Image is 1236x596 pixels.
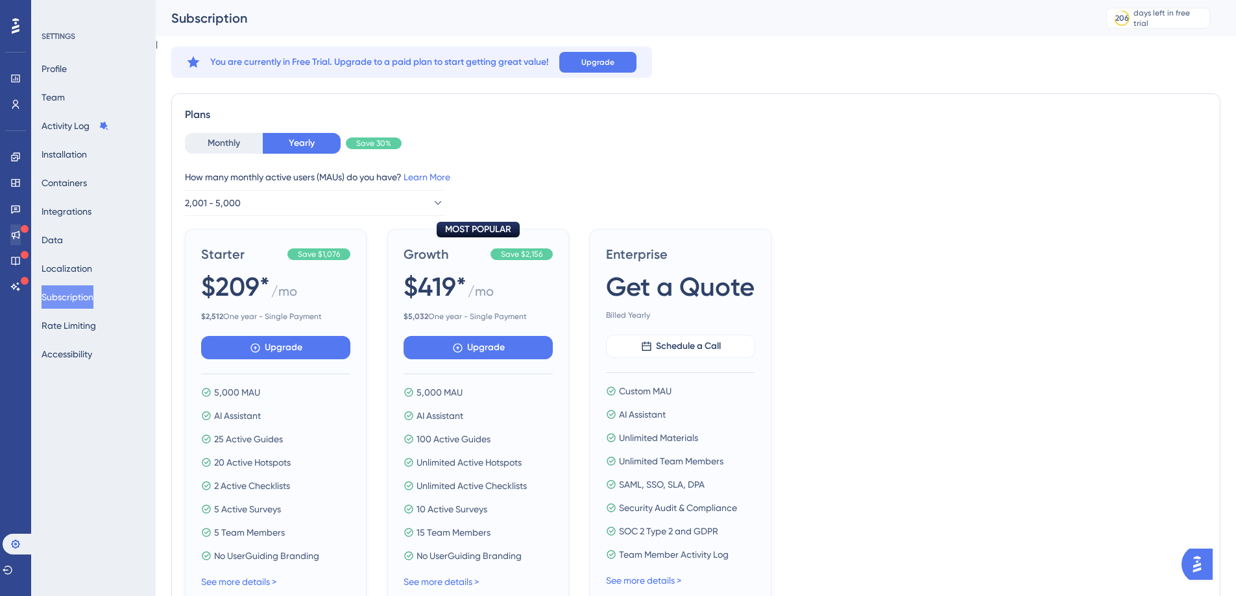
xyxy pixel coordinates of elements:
span: Schedule a Call [656,339,721,354]
span: Save 30% [356,138,391,149]
span: No UserGuiding Branding [417,548,522,564]
button: Monthly [185,133,263,154]
span: AI Assistant [214,408,261,423]
button: Upgrade [559,52,636,73]
button: Rate Limiting [42,314,96,337]
div: Subscription [171,9,1074,27]
span: $209* [201,268,270,305]
b: $ 2,512 [201,312,223,321]
span: / mo [271,282,297,306]
span: Save $2,156 [501,249,542,259]
button: Integrations [42,200,91,223]
span: Save $1,076 [298,249,340,259]
span: Unlimited Team Members [619,453,723,469]
div: SETTINGS [42,31,147,42]
span: You are currently in Free Trial. Upgrade to a paid plan to start getting great value! [210,54,549,70]
span: 15 Team Members [417,525,491,540]
button: Localization [42,257,92,280]
div: days left in free trial [1133,8,1206,29]
span: One year - Single Payment [404,311,553,322]
span: Unlimited Active Checklists [417,478,527,494]
span: Team Member Activity Log [619,547,729,562]
button: Yearly [263,133,341,154]
a: Learn More [404,172,450,182]
span: 5 Active Surveys [214,501,281,517]
div: MOST POPULAR [437,222,520,237]
button: 2,001 - 5,000 [185,190,444,216]
span: Upgrade [467,340,505,355]
button: Accessibility [42,342,92,366]
span: Growth [404,245,485,263]
button: Subscription [42,285,93,309]
span: 25 Active Guides [214,431,283,447]
button: Upgrade [201,336,350,359]
button: Schedule a Call [606,335,755,358]
span: Billed Yearly [606,310,755,320]
span: Starter [201,245,282,263]
button: Upgrade [404,336,553,359]
span: 10 Active Surveys [417,501,487,517]
span: 5,000 MAU [214,385,260,400]
button: Profile [42,57,67,80]
span: 2,001 - 5,000 [185,195,241,211]
iframe: UserGuiding AI Assistant Launcher [1181,545,1220,584]
a: See more details > [606,575,681,586]
button: Team [42,86,65,109]
span: 2 Active Checklists [214,478,290,494]
a: See more details > [201,577,276,587]
span: SOC 2 Type 2 and GDPR [619,523,718,539]
span: AI Assistant [417,408,463,423]
span: $419* [404,268,467,305]
span: No UserGuiding Branding [214,548,319,564]
span: 100 Active Guides [417,431,491,447]
span: Enterprise [606,245,755,263]
span: Get a Quote [606,268,755,305]
span: Unlimited Active Hotspots [417,455,522,470]
span: Upgrade [265,340,302,355]
button: Activity Log [42,114,109,137]
button: Containers [42,171,87,195]
span: 5,000 MAU [417,385,463,400]
span: Custom MAU [619,383,672,399]
span: Unlimited Materials [619,430,698,446]
button: Data [42,228,63,252]
button: Installation [42,143,87,166]
span: 5 Team Members [214,525,285,540]
span: Upgrade [581,57,614,67]
div: How many monthly active users (MAUs) do you have? [185,169,1207,185]
span: 20 Active Hotspots [214,455,291,470]
b: $ 5,032 [404,312,428,321]
span: SAML, SSO, SLA, DPA [619,477,705,492]
div: Plans [185,107,1207,123]
span: / mo [468,282,494,306]
div: 206 [1115,13,1129,23]
span: AI Assistant [619,407,666,422]
span: Security Audit & Compliance [619,500,737,516]
a: See more details > [404,577,479,587]
span: One year - Single Payment [201,311,350,322]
